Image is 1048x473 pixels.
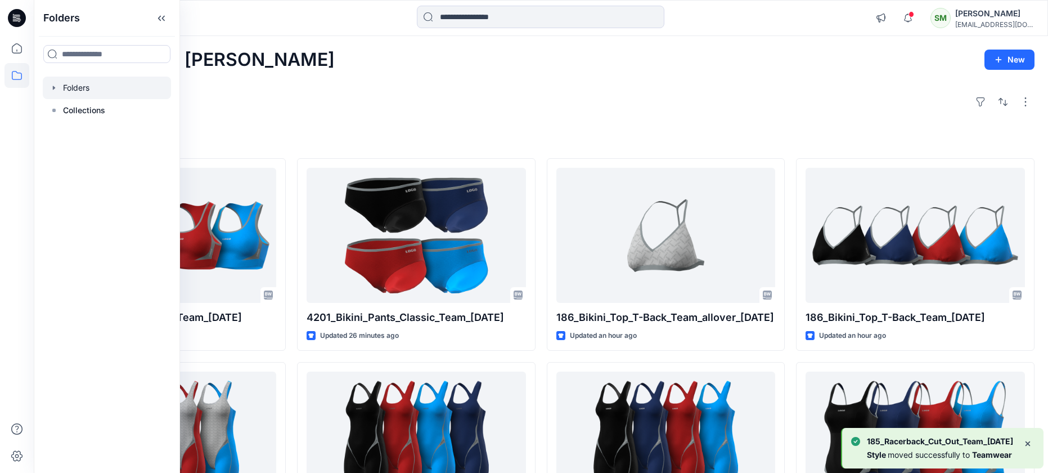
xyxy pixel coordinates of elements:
h2: Welcome back, [PERSON_NAME] [47,50,335,70]
a: 186_Bikini_Top_T-Back_Team_14.10.25 [806,168,1025,303]
p: Collections [63,104,105,117]
p: moved successfully to [867,435,1014,462]
h4: Styles [47,133,1034,147]
p: 186_Bikini_Top_T-Back_Team_allover_[DATE] [556,310,776,325]
div: SM [930,8,951,28]
div: [PERSON_NAME] [955,7,1034,20]
a: 4201_Bikini_Pants_Classic_Team_14.10.25 [307,168,526,303]
a: 186_Bikini_Top_T-Back_Team_allover_14.10.25 [556,168,776,303]
div: [EMAIL_ADDRESS][DOMAIN_NAME] [955,20,1034,29]
p: Updated an hour ago [570,330,637,342]
p: 186_Bikini_Top_T-Back_Team_[DATE] [806,310,1025,325]
div: Notifications-bottom-right [836,423,1048,473]
p: 4201_Bikini_Pants_Classic_Team_[DATE] [307,310,526,325]
p: Updated 26 minutes ago [320,330,399,342]
b: Teamwear [972,450,1012,459]
p: Updated an hour ago [819,330,886,342]
b: 185_Racerback_Cut_Out_Team_[DATE] Style [867,436,1013,459]
button: New [984,50,1034,70]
